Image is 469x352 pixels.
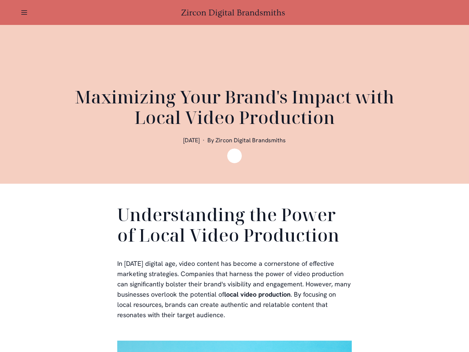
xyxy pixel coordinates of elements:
[117,204,352,248] h2: Understanding the Power of Local Video Production
[117,258,352,320] p: In [DATE] digital age, video content has become a cornerstone of effective marketing strategies. ...
[181,8,288,18] a: Zircon Digital Brandsmiths
[227,148,242,163] img: Zircon Digital Brandsmiths
[59,87,410,128] h1: Maximizing Your Brand's Impact with Local Video Production
[224,290,291,298] b: local video production
[183,136,200,144] span: [DATE]
[207,136,286,144] span: By Zircon Digital Brandsmiths
[203,136,204,144] span: ·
